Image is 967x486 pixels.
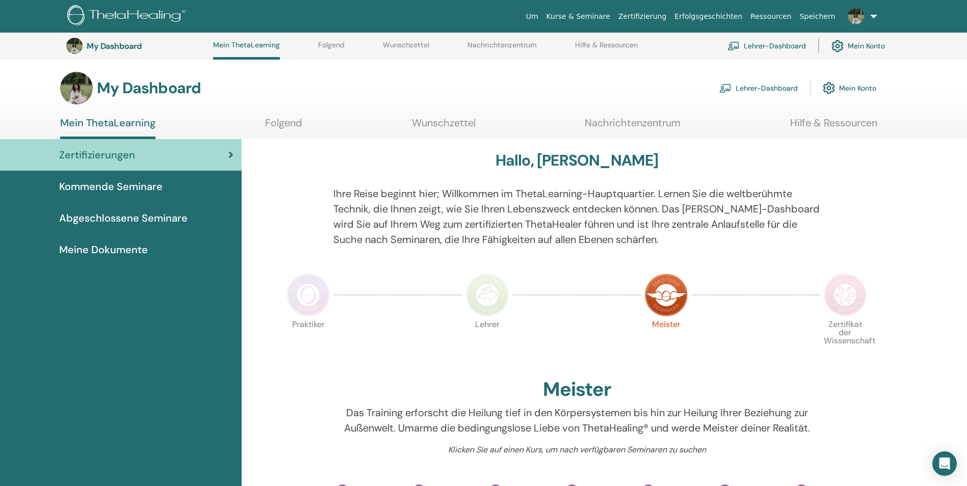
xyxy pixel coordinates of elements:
a: Lehrer-Dashboard [727,35,806,57]
span: Zertifizierungen [59,147,135,163]
a: Lehrer-Dashboard [719,77,798,99]
a: Mein Konto [831,35,885,57]
a: Nachrichtenzentrum [467,41,537,57]
span: Abgeschlossene Seminare [59,210,188,226]
img: Instructor [466,274,509,316]
span: Kommende Seminare [59,179,163,194]
a: Folgend [265,117,302,137]
p: Ihre Reise beginnt hier; Willkommen im ThetaLearning-Hauptquartier. Lernen Sie die weltberühmte T... [333,186,820,247]
a: Wunschzettel [383,41,429,57]
img: chalkboard-teacher.svg [719,84,731,93]
img: Certificate of Science [824,274,867,316]
a: Um [522,7,542,26]
img: cog.svg [823,79,835,97]
a: Erfolgsgeschichten [670,7,746,26]
img: Master [645,274,688,316]
p: Meister [645,320,688,363]
img: default.jpg [848,8,864,24]
a: Folgend [318,41,345,57]
h3: My Dashboard [97,79,201,97]
img: default.jpg [66,38,83,54]
div: Open Intercom Messenger [932,451,957,476]
a: Mein Konto [823,77,876,99]
a: Ressourcen [746,7,795,26]
p: Praktiker [287,320,330,363]
img: Practitioner [287,274,330,316]
a: Hilfe & Ressourcen [790,117,877,137]
h3: My Dashboard [87,41,189,51]
p: Klicken Sie auf einen Kurs, um nach verfügbaren Seminaren zu suchen [333,444,820,456]
span: Meine Dokumente [59,242,148,257]
h3: Hallo, [PERSON_NAME] [495,151,659,170]
a: Mein ThetaLearning [213,41,280,60]
img: default.jpg [60,72,93,104]
p: Lehrer [466,320,509,363]
img: chalkboard-teacher.svg [727,41,740,50]
p: Zertifikat der Wissenschaft [824,320,867,363]
img: cog.svg [831,37,844,55]
a: Wunschzettel [412,117,476,137]
p: Das Training erforscht die Heilung tief in den Körpersystemen bis hin zur Heilung Ihrer Beziehung... [333,405,820,436]
a: Speichern [796,7,840,26]
a: Nachrichtenzentrum [585,117,681,137]
img: logo.png [67,5,189,28]
a: Zertifizierung [614,7,670,26]
h2: Meister [543,378,611,401]
a: Hilfe & Ressourcen [575,41,638,57]
a: Kurse & Seminare [542,7,614,26]
a: Mein ThetaLearning [60,117,155,139]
